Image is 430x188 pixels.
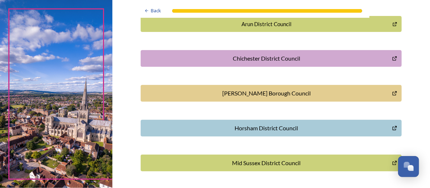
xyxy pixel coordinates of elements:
div: Horsham District Council [145,124,389,132]
div: Arun District Council [145,20,389,28]
button: Chichester District Council [141,50,402,67]
div: Mid Sussex District Council [145,159,389,167]
button: Crawley Borough Council [141,85,402,102]
button: Arun District Council [141,16,402,32]
div: Chichester District Council [145,54,389,63]
div: [PERSON_NAME] Borough Council [145,89,389,98]
button: Open Chat [398,156,419,177]
span: Back [151,7,161,14]
button: Mid Sussex District Council [141,155,402,171]
button: Horsham District Council [141,120,402,136]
